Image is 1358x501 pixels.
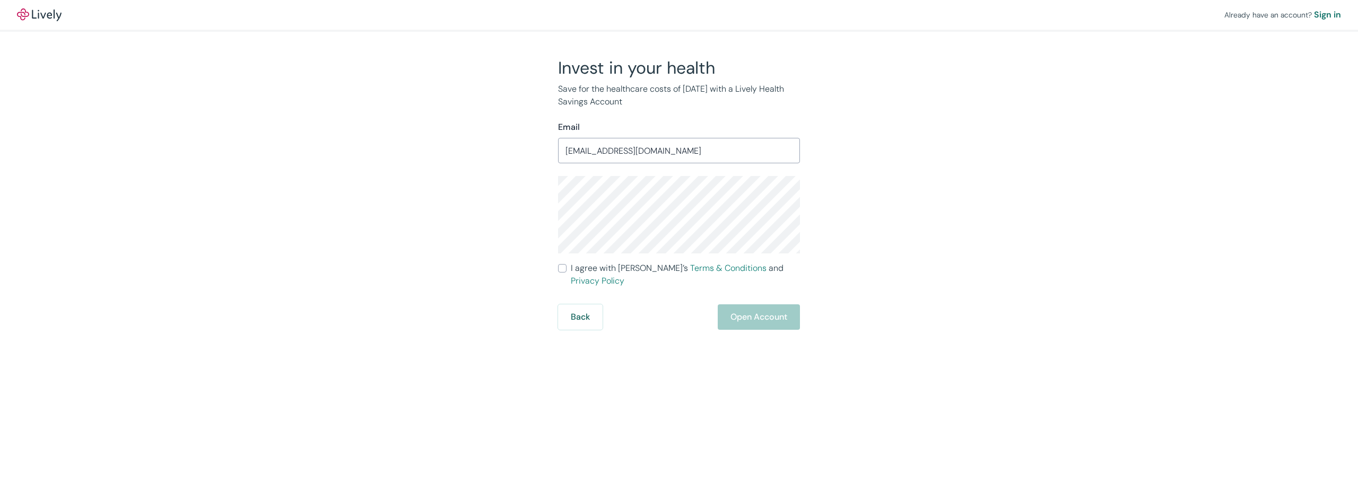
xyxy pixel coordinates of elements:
[1314,8,1341,21] a: Sign in
[558,121,580,134] label: Email
[558,304,603,330] button: Back
[690,262,767,274] a: Terms & Conditions
[571,262,800,287] span: I agree with [PERSON_NAME]’s and
[1224,8,1341,21] div: Already have an account?
[17,8,62,21] img: Lively
[558,83,800,108] p: Save for the healthcare costs of [DATE] with a Lively Health Savings Account
[571,275,624,286] a: Privacy Policy
[558,57,800,78] h2: Invest in your health
[17,8,62,21] a: LivelyLively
